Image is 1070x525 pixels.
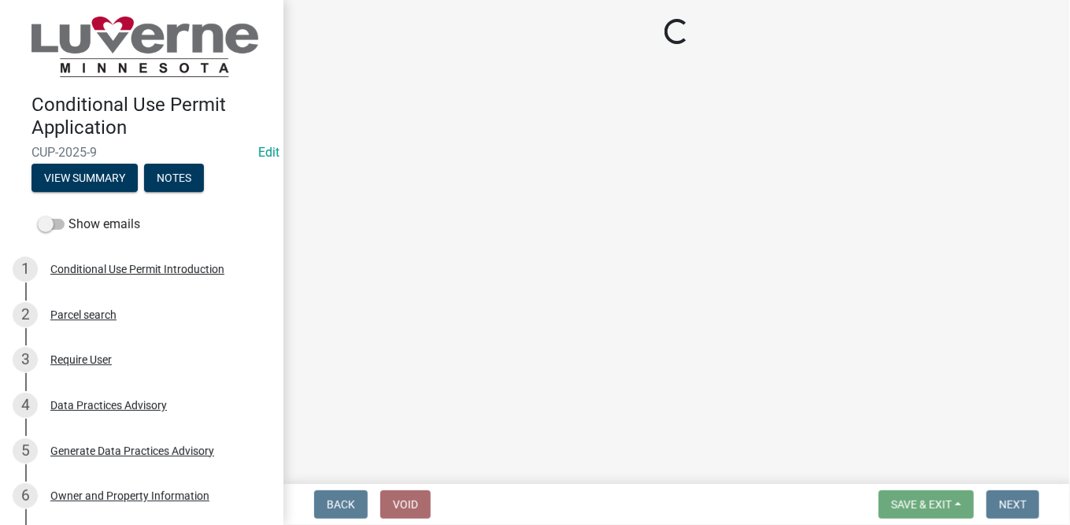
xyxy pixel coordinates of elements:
[38,215,140,234] label: Show emails
[13,257,38,282] div: 1
[144,164,204,192] button: Notes
[31,17,258,77] img: City of Luverne, Minnesota
[891,498,952,511] span: Save & Exit
[31,94,271,139] h4: Conditional Use Permit Application
[31,164,138,192] button: View Summary
[50,400,167,411] div: Data Practices Advisory
[999,498,1027,511] span: Next
[50,354,112,365] div: Require User
[327,498,355,511] span: Back
[13,302,38,327] div: 2
[13,393,38,418] div: 4
[314,490,368,519] button: Back
[879,490,974,519] button: Save & Exit
[31,173,138,186] wm-modal-confirm: Summary
[144,173,204,186] wm-modal-confirm: Notes
[258,145,280,160] a: Edit
[50,446,214,457] div: Generate Data Practices Advisory
[987,490,1039,519] button: Next
[50,309,117,320] div: Parcel search
[380,490,431,519] button: Void
[258,145,280,160] wm-modal-confirm: Edit Application Number
[13,483,38,508] div: 6
[13,438,38,464] div: 5
[50,264,224,275] div: Conditional Use Permit Introduction
[50,490,209,501] div: Owner and Property Information
[31,145,252,160] span: CUP-2025-9
[13,347,38,372] div: 3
